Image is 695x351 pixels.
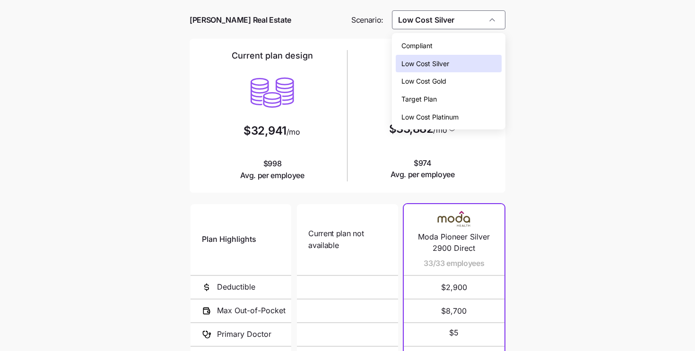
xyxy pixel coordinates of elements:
[217,328,271,340] span: Primary Doctor
[202,233,256,245] span: Plan Highlights
[240,170,304,181] span: Avg. per employee
[287,128,300,136] span: /mo
[240,158,304,181] span: $998
[401,76,446,86] span: Low Cost Gold
[308,228,386,251] span: Current plan not available
[401,112,459,122] span: Low Cost Platinum
[401,94,437,104] span: Target Plan
[401,59,449,69] span: Low Cost Silver
[435,210,473,228] img: Carrier
[232,50,313,61] h2: Current plan design
[415,276,493,299] span: $2,900
[190,14,291,26] span: [PERSON_NAME] Real Estate
[401,41,433,51] span: Compliant
[351,14,383,26] span: Scenario:
[424,257,484,269] span: 33/33 employees
[415,231,493,255] span: Moda Pioneer Silver 2900 Direct
[415,300,493,322] span: $8,700
[217,305,286,317] span: Max Out-of-Pocket
[217,281,255,293] span: Deductible
[389,123,434,135] span: $33,882
[449,327,459,339] span: $5
[391,169,455,180] span: Avg. per employee
[433,126,447,134] span: /mo
[243,125,287,137] span: $32,941
[391,157,455,181] span: $974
